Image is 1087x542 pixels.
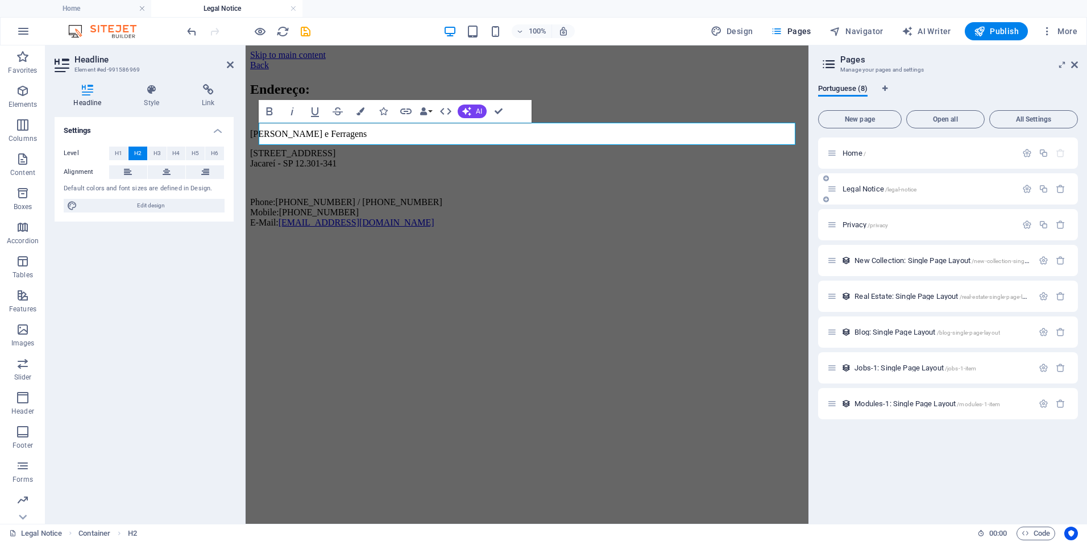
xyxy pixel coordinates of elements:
[902,26,951,37] span: AI Writer
[298,24,312,38] button: save
[9,305,36,314] p: Features
[1056,399,1065,408] div: Remove
[183,84,234,108] h4: Link
[840,55,1078,65] h2: Pages
[818,110,902,128] button: New page
[841,256,851,265] div: This layout is used as a template for all items (e.g. a blog post) of this collection. The conten...
[488,100,509,123] button: Confirm (Ctrl+⏎)
[854,399,1000,408] span: Click to open page
[1039,148,1048,158] div: Duplicate
[128,527,137,540] span: Click to select. Double-click to edit
[148,147,167,160] button: H3
[350,100,371,123] button: Colors
[825,22,888,40] button: Navigator
[186,147,205,160] button: H5
[841,399,851,408] div: This layout is used as a template for all items (e.g. a blog post) of this collection. The conten...
[1056,327,1065,337] div: Remove
[8,66,37,75] p: Favorites
[65,24,151,38] img: Editor Logo
[11,407,34,416] p: Header
[529,24,547,38] h6: 100%
[1056,148,1065,158] div: The startpage cannot be deleted
[977,527,1007,540] h6: Session time
[854,364,976,372] span: Click to open page
[458,105,487,118] button: AI
[840,65,1055,75] h3: Manage your pages and settings
[897,22,956,40] button: AI Writer
[558,26,569,36] i: On resize automatically adjust zoom level to fit chosen device.
[78,527,110,540] span: Click to select. Double-click to edit
[1064,527,1078,540] button: Usercentrics
[192,147,199,160] span: H5
[965,22,1028,40] button: Publish
[395,100,417,123] button: Link
[841,327,851,337] div: This layout is used as a template for all items (e.g. a blog post) of this collection. The conten...
[885,186,917,193] span: /legal-notice
[372,100,394,123] button: Icons
[854,292,1037,301] span: Click to open page
[9,527,62,540] a: Click to cancel selection. Double-click to open Pages
[1039,291,1048,301] div: Settings
[1039,220,1048,230] div: Duplicate
[11,339,35,348] p: Images
[55,84,125,108] h4: Headline
[13,475,33,484] p: Forms
[706,22,758,40] div: Design (Ctrl+Alt+Y)
[851,328,1033,336] div: Blog: Single Page Layout/blog-single-page-layout
[78,527,137,540] nav: breadcrumb
[911,116,980,123] span: Open all
[172,147,180,160] span: H4
[1056,363,1065,373] div: Remove
[55,117,234,137] h4: Settings
[167,147,186,160] button: H4
[125,84,183,108] h4: Style
[841,363,851,373] div: This layout is used as a template for all items (e.g. a blog post) of this collection. The conten...
[960,294,1037,300] span: /real-estate-single-page-layout
[435,100,457,123] button: HTML
[868,222,888,228] span: /privacy
[10,168,35,177] p: Content
[418,100,434,123] button: Data Bindings
[7,236,39,245] p: Accordion
[81,199,221,212] span: Edit design
[771,26,811,37] span: Pages
[851,293,1033,300] div: Real Estate: Single Page Layout/real-estate-single-page-layout
[512,24,552,38] button: 100%
[109,147,128,160] button: H1
[957,401,1000,407] span: /modules-1-item
[711,26,753,37] span: Design
[13,441,33,450] p: Footer
[276,24,289,38] button: reload
[1022,527,1050,540] span: Code
[972,258,1061,264] span: /new-collection-single-page-layout
[128,147,147,160] button: H2
[706,22,758,40] button: Design
[818,84,1078,106] div: Language Tabs
[64,147,109,160] label: Level
[5,5,80,14] a: Skip to main content
[153,147,161,160] span: H3
[7,509,38,518] p: Marketing
[13,270,33,280] p: Tables
[281,100,303,123] button: Italic (Ctrl+I)
[854,328,1000,336] span: Click to open page
[854,256,1060,265] span: Click to open page
[851,257,1033,264] div: New Collection: Single Page Layout/new-collection-single-page-layout
[989,110,1078,128] button: All Settings
[253,24,267,38] button: Click here to leave preview mode and continue editing
[851,400,1033,407] div: Modules-1: Single Page Layout/modules-1-item
[906,110,985,128] button: Open all
[134,147,142,160] span: H2
[1042,26,1077,37] span: More
[843,185,916,193] span: Legal Notice
[259,100,280,123] button: Bold (Ctrl+B)
[1037,22,1082,40] button: More
[476,108,482,115] span: AI
[989,527,1007,540] span: 00 00
[185,24,198,38] button: undo
[211,147,218,160] span: H6
[839,149,1017,157] div: Home/
[974,26,1019,37] span: Publish
[766,22,815,40] button: Pages
[299,25,312,38] i: Save (Ctrl+S)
